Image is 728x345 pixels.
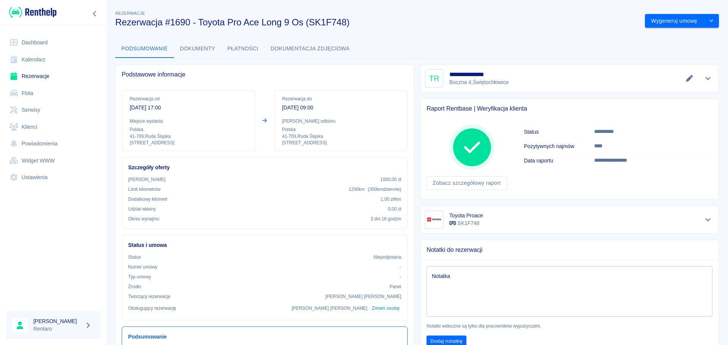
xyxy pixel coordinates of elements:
[704,14,719,28] button: drop-down
[368,187,401,192] span: ( 300 km dziennie )
[128,283,141,290] p: Żrodło
[115,17,639,28] h3: Rezerwacja #1690 - Toyota Pro Ace Long 9 Os (SK1F748)
[6,119,100,136] a: Klienci
[33,325,82,333] p: Rentaro
[128,241,401,249] h6: Status i umowa
[128,333,401,341] h6: Podsumowanie
[89,9,100,19] button: Zwiń nawigację
[9,6,56,19] img: Renthelp logo
[265,40,356,58] button: Dokumentacja zdjęciowa
[221,40,265,58] button: Płatności
[427,212,442,227] img: Image
[128,215,159,222] p: Okres wynajmu
[702,73,714,84] button: Pokaż szczegóły
[128,305,176,312] p: Obsługujący rezerwację
[115,11,145,16] span: Rezerwacje
[6,34,100,51] a: Dashboard
[348,186,401,193] p: 1200 km
[130,95,247,102] p: Rezerwacja od
[400,264,401,270] p: -
[6,68,100,85] a: Rezerwacje
[449,78,510,86] p: Boczna 4 , Świętochłowice
[128,164,401,172] h6: Szczegóły oferty
[6,169,100,186] a: Ustawienia
[390,283,402,290] p: Panel
[115,40,174,58] button: Podsumowanie
[292,305,367,312] p: [PERSON_NAME] [PERSON_NAME]
[449,212,483,219] h6: Toyota Proace
[524,157,595,164] h6: Data raportu
[645,14,704,28] button: Wygeneruj umowę
[425,69,443,87] div: TR
[130,126,247,133] p: Polska
[380,176,401,183] p: 1000,00 zł
[128,293,170,300] p: Tworzący rezerwację
[128,176,165,183] p: [PERSON_NAME]
[282,104,400,112] p: [DATE] 09:00
[6,6,56,19] a: Renthelp logo
[128,264,157,270] p: Numer umowy
[6,135,100,152] a: Powiadomienia
[128,186,160,193] p: Limit kilometrów
[449,219,483,227] p: SK1F748
[282,133,400,140] p: 41-709 , Ruda Śląska
[388,206,401,212] p: 0,00 zł
[128,254,141,261] p: Status
[400,273,401,280] p: -
[130,140,247,146] p: [STREET_ADDRESS]
[282,118,400,125] p: [PERSON_NAME] odbioru
[282,95,400,102] p: Rezerwacja do
[282,140,400,146] p: [STREET_ADDRESS]
[6,51,100,68] a: Kalendarz
[122,71,408,78] span: Podstawowe informacje
[381,196,401,203] p: 1,00 zł /km
[6,152,100,169] a: Widget WWW
[427,105,712,112] span: Raport Rentbase | Weryfikacja klienta
[6,85,100,102] a: Flota
[427,246,712,254] span: Notatki do rezerwacji
[427,323,712,329] p: Notatki widoczne są tylko dla pracowników wypożyczalni.
[174,40,221,58] button: Dokumenty
[6,101,100,119] a: Serwisy
[427,176,507,190] a: Zobacz szczegółowy raport
[130,104,247,112] p: [DATE] 17:00
[128,206,156,212] p: Udział własny
[130,118,247,125] p: Miejsce wydania
[524,142,595,150] h6: Pozytywnych najmów
[370,303,401,314] button: Zmień osobę
[33,317,82,325] h6: [PERSON_NAME]
[373,254,401,261] p: Niepodpisana
[128,196,168,203] p: Dodatkowy kilometr
[370,215,401,222] p: 3 dni 16 godzin
[683,73,696,84] button: Edytuj dane
[702,214,714,225] button: Pokaż szczegóły
[282,126,400,133] p: Polska
[524,128,595,136] h6: Status
[130,133,247,140] p: 41-709 , Ruda Śląska
[128,273,151,280] p: Typ umowy
[325,293,401,300] p: [PERSON_NAME] [PERSON_NAME]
